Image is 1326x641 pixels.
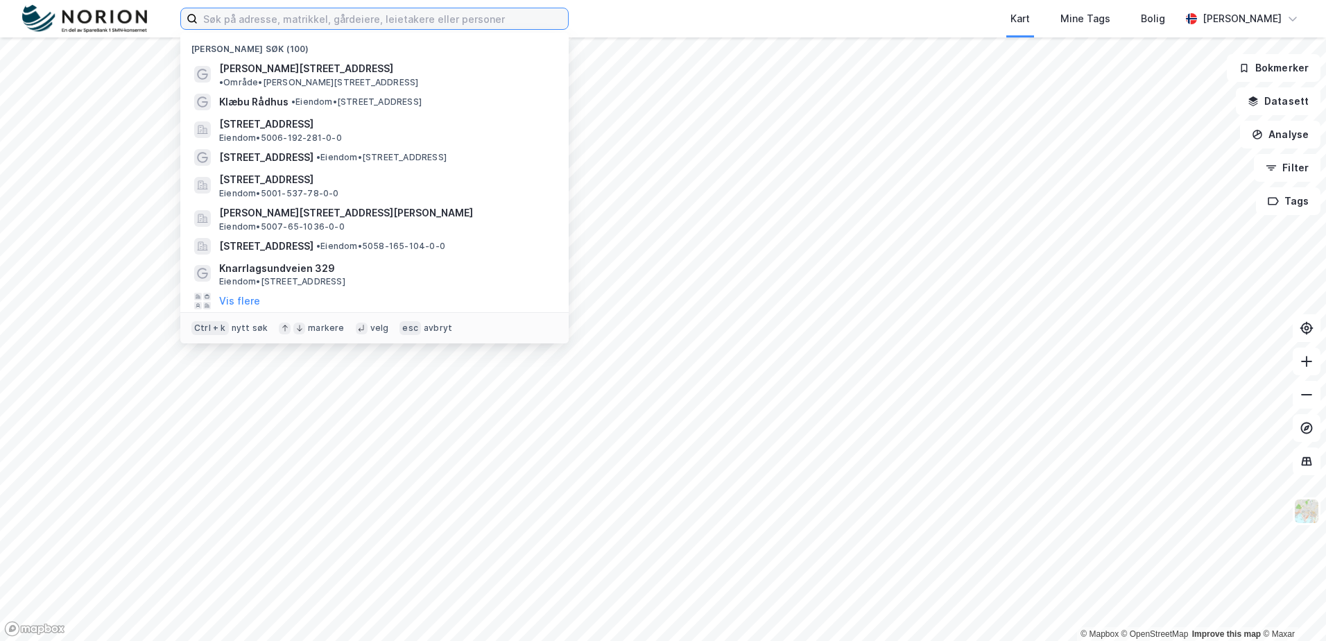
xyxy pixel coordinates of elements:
[424,323,452,334] div: avbryt
[1192,629,1261,639] a: Improve this map
[232,323,268,334] div: nytt søk
[219,205,552,221] span: [PERSON_NAME][STREET_ADDRESS][PERSON_NAME]
[1227,54,1320,82] button: Bokmerker
[291,96,295,107] span: •
[22,5,147,33] img: norion-logo.80e7a08dc31c2e691866.png
[1010,10,1030,27] div: Kart
[219,188,339,199] span: Eiendom • 5001-537-78-0-0
[219,77,223,87] span: •
[219,77,418,88] span: Område • [PERSON_NAME][STREET_ADDRESS]
[219,238,313,255] span: [STREET_ADDRESS]
[219,133,342,144] span: Eiendom • 5006-192-281-0-0
[1254,154,1320,182] button: Filter
[316,241,320,251] span: •
[1060,10,1110,27] div: Mine Tags
[316,241,445,252] span: Eiendom • 5058-165-104-0-0
[180,33,569,58] div: [PERSON_NAME] søk (100)
[4,621,65,637] a: Mapbox homepage
[198,8,568,29] input: Søk på adresse, matrikkel, gårdeiere, leietakere eller personer
[219,293,260,309] button: Vis flere
[1293,498,1320,524] img: Z
[1203,10,1282,27] div: [PERSON_NAME]
[219,116,552,133] span: [STREET_ADDRESS]
[1141,10,1165,27] div: Bolig
[316,152,447,163] span: Eiendom • [STREET_ADDRESS]
[1080,629,1119,639] a: Mapbox
[191,321,229,335] div: Ctrl + k
[291,96,422,108] span: Eiendom • [STREET_ADDRESS]
[1240,121,1320,148] button: Analyse
[1236,87,1320,115] button: Datasett
[219,171,552,188] span: [STREET_ADDRESS]
[1257,574,1326,641] iframe: Chat Widget
[1257,574,1326,641] div: Kontrollprogram for chat
[219,94,289,110] span: Klæbu Rådhus
[219,260,552,277] span: Knarrlagsundveien 329
[1121,629,1189,639] a: OpenStreetMap
[316,152,320,162] span: •
[219,221,345,232] span: Eiendom • 5007-65-1036-0-0
[1256,187,1320,215] button: Tags
[308,323,344,334] div: markere
[219,149,313,166] span: [STREET_ADDRESS]
[219,276,345,287] span: Eiendom • [STREET_ADDRESS]
[370,323,389,334] div: velg
[219,60,393,77] span: [PERSON_NAME][STREET_ADDRESS]
[399,321,421,335] div: esc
